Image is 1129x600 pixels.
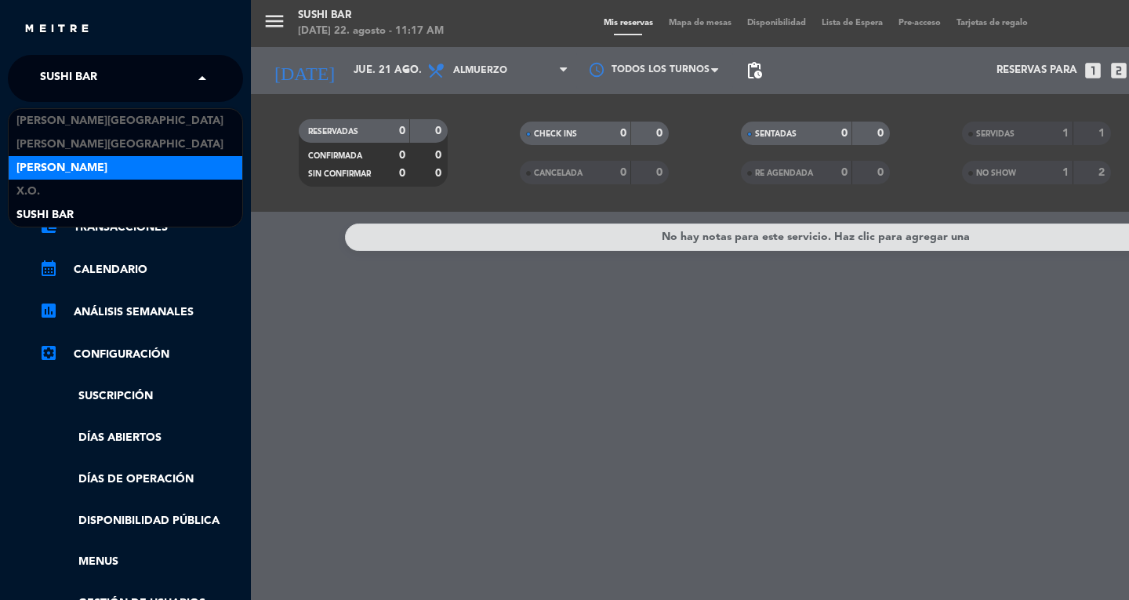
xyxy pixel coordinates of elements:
[39,471,243,489] a: Días de Operación
[39,301,58,320] i: assessment
[39,429,243,447] a: Días abiertos
[39,345,243,364] a: Configuración
[39,553,243,571] a: Menus
[39,387,243,405] a: Suscripción
[745,61,764,80] span: pending_actions
[39,259,58,278] i: calendar_month
[16,183,40,201] span: X.O.
[16,206,74,224] span: SUSHI BAR
[16,159,107,177] span: [PERSON_NAME]
[39,303,243,322] a: assessmentANÁLISIS SEMANALES
[16,136,223,154] span: [PERSON_NAME][GEOGRAPHIC_DATA]
[39,218,243,237] a: account_balance_walletTransacciones
[24,24,90,35] img: MEITRE
[16,112,223,130] span: [PERSON_NAME][GEOGRAPHIC_DATA]
[39,512,243,530] a: Disponibilidad pública
[39,260,243,279] a: calendar_monthCalendario
[40,62,97,95] span: SUSHI BAR
[39,344,58,362] i: settings_applications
